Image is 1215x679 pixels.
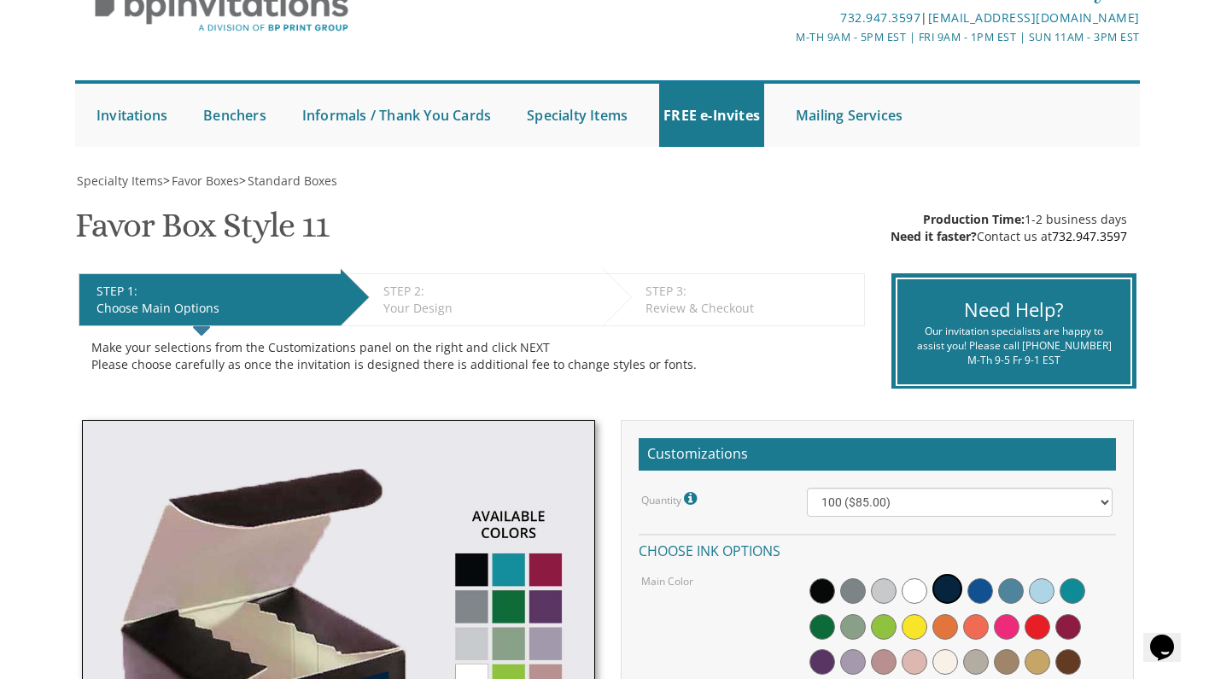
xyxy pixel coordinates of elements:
[431,8,1140,28] div: |
[840,9,920,26] a: 732.947.3597
[792,84,907,147] a: Mailing Services
[639,534,1116,564] h4: Choose ink options
[170,173,239,189] a: Favor Boxes
[172,173,239,189] span: Favor Boxes
[248,173,337,189] span: Standard Boxes
[75,207,328,257] h1: Favor Box Style 11
[910,296,1118,323] div: Need Help?
[239,173,337,189] span: >
[923,211,1025,227] span: Production Time:
[77,173,163,189] span: Specialty Items
[298,84,495,147] a: Informals / Thank You Cards
[641,488,701,510] label: Quantity
[891,228,977,244] span: Need it faster?
[431,28,1140,46] div: M-Th 9am - 5pm EST | Fri 9am - 1pm EST | Sun 11am - 3pm EST
[199,84,271,147] a: Benchers
[928,9,1140,26] a: [EMAIL_ADDRESS][DOMAIN_NAME]
[383,283,594,300] div: STEP 2:
[641,574,693,588] label: Main Color
[246,173,337,189] a: Standard Boxes
[523,84,632,147] a: Specialty Items
[96,300,332,317] div: Choose Main Options
[1143,611,1198,662] iframe: chat widget
[91,339,852,373] div: Make your selections from the Customizations panel on the right and click NEXT Please choose care...
[891,211,1127,245] div: 1-2 business days Contact us at
[96,283,332,300] div: STEP 1:
[645,300,856,317] div: Review & Checkout
[910,324,1118,367] div: Our invitation specialists are happy to assist you! Please call [PHONE_NUMBER] M-Th 9-5 Fr 9-1 EST
[639,438,1116,471] h2: Customizations
[92,84,172,147] a: Invitations
[659,84,764,147] a: FREE e-Invites
[645,283,856,300] div: STEP 3:
[163,173,239,189] span: >
[75,173,163,189] a: Specialty Items
[1052,228,1127,244] a: 732.947.3597
[383,300,594,317] div: Your Design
